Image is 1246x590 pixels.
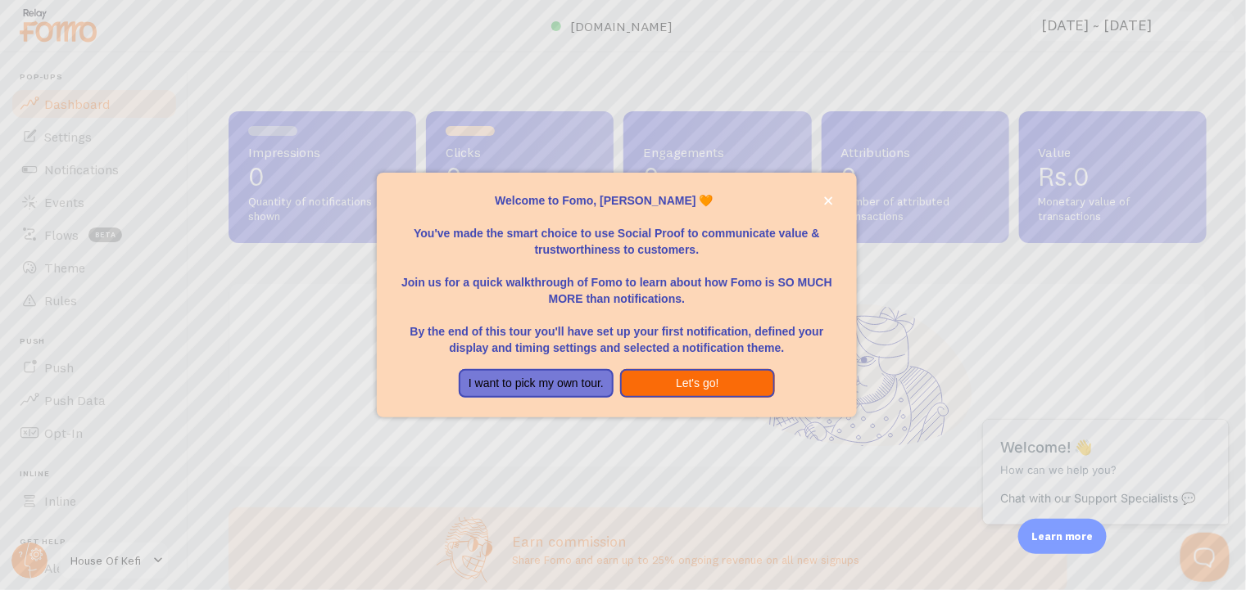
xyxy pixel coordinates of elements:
[396,209,837,258] p: You've made the smart choice to use Social Proof to communicate value & trustworthiness to custom...
[396,307,837,356] p: By the end of this tour you'll have set up your first notification, defined your display and timi...
[459,369,614,399] button: I want to pick my own tour.
[377,173,857,418] div: Welcome to Fomo, Latika Kapoor 🧡You&amp;#39;ve made the smart choice to use Social Proof to commu...
[1031,529,1094,544] p: Learn more
[396,258,837,307] p: Join us for a quick walkthrough of Fomo to learn about how Fomo is SO MUCH MORE than notifications.
[396,192,837,209] p: Welcome to Fomo, [PERSON_NAME] 🧡
[820,192,837,209] button: close,
[620,369,775,399] button: Let's go!
[1018,519,1107,554] div: Learn more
